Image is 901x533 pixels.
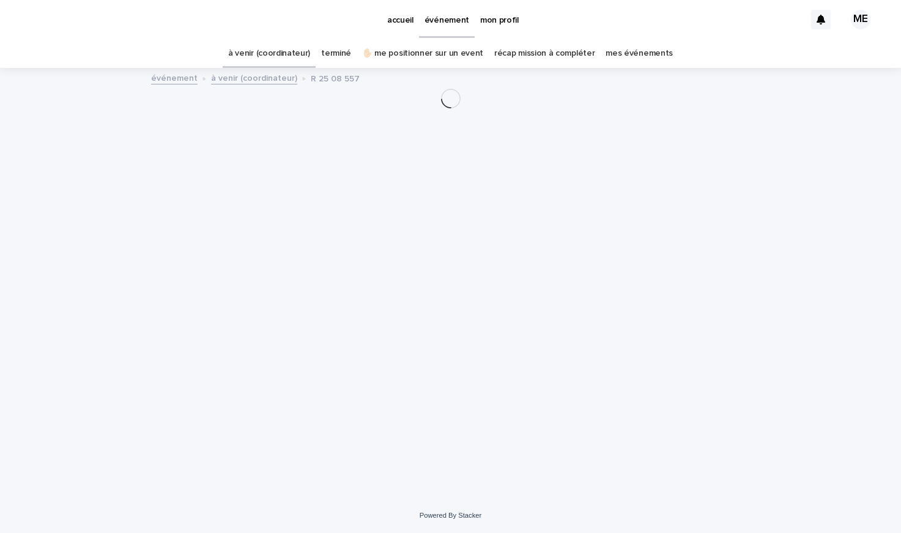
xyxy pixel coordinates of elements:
[24,7,143,32] img: Ls34BcGeRexTGTNfXpUC
[606,39,673,68] a: mes événements
[420,512,481,519] a: Powered By Stacker
[851,10,870,29] div: ME
[151,70,198,84] a: événement
[362,39,483,68] a: ✋🏻 me positionner sur un event
[228,39,310,68] a: à venir (coordinateur)
[321,39,351,68] a: terminé
[494,39,595,68] a: récap mission à compléter
[211,70,297,84] a: à venir (coordinateur)
[311,71,360,84] p: R 25 08 557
